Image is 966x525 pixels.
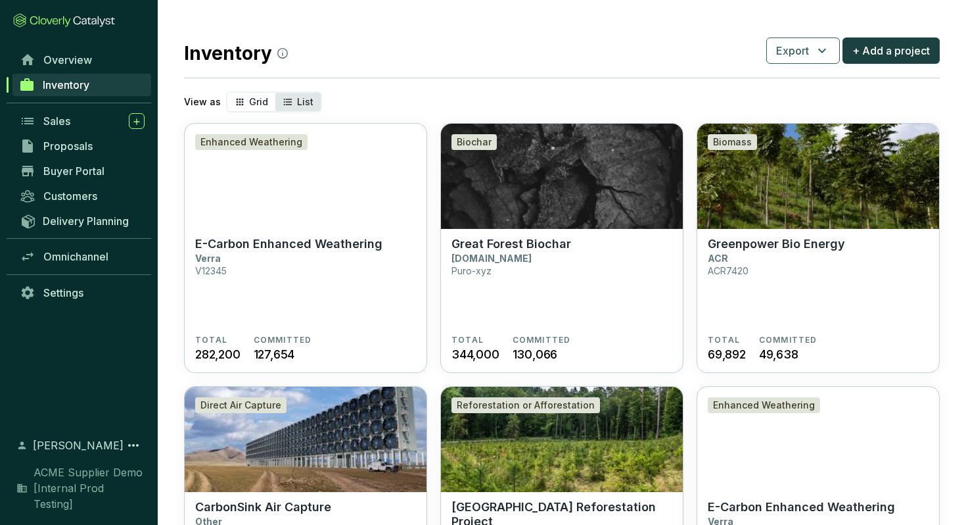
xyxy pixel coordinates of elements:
span: Overview [43,53,92,66]
p: ACR7420 [708,265,748,276]
img: E-Carbon Enhanced Weathering [697,387,939,492]
button: + Add a project [842,37,940,64]
span: Inventory [43,78,89,91]
a: Settings [13,282,151,304]
div: Reforestation or Afforestation [451,397,600,413]
span: Omnichannel [43,250,108,263]
span: Export [776,43,809,59]
div: Direct Air Capture [195,397,287,413]
a: Customers [13,185,151,207]
span: TOTAL [451,335,484,345]
span: COMMITTED [513,335,571,345]
p: E-Carbon Enhanced Weathering [195,237,382,251]
div: Biomass [708,134,757,150]
a: Greenpower Bio EnergyBiomassGreenpower Bio EnergyACRACR7420TOTAL69,892COMMITTED49,638 [697,123,940,373]
img: Greenpower Bio Energy [697,124,939,229]
span: Buyer Portal [43,164,104,178]
span: Proposals [43,139,93,153]
div: segmented control [226,91,322,113]
span: ACME Supplier Demo [Internal Prod Testing] [34,464,145,512]
span: Settings [43,286,83,299]
p: Verra [195,253,221,264]
button: Export [766,37,840,64]
span: List [297,96,313,107]
span: TOTAL [708,335,740,345]
a: Omnichannel [13,245,151,268]
span: 69,892 [708,345,746,363]
p: Great Forest Biochar [451,237,571,251]
a: Buyer Portal [13,160,151,182]
a: E-Carbon Enhanced WeatheringEnhanced WeatheringE-Carbon Enhanced WeatheringVerraV12345TOTAL282,20... [184,123,427,373]
h2: Inventory [184,39,288,67]
span: TOTAL [195,335,227,345]
span: 49,638 [759,345,798,363]
a: Great Forest BiocharBiocharGreat Forest Biochar[DOMAIN_NAME]Puro-xyzTOTAL344,000COMMITTED130,066 [440,123,683,373]
p: Greenpower Bio Energy [708,237,845,251]
p: [DOMAIN_NAME] [451,253,532,264]
p: Puro-xyz [451,265,492,276]
span: COMMITTED [759,335,817,345]
a: Sales [13,110,151,132]
span: Sales [43,114,70,128]
a: Overview [13,49,151,71]
p: ACR [708,253,728,264]
span: + Add a project [852,43,930,59]
img: Great Oaks Reforestation Project [441,387,683,492]
span: 344,000 [451,345,499,363]
div: Enhanced Weathering [708,397,820,413]
span: 130,066 [513,345,558,363]
span: 127,654 [254,345,295,363]
span: Delivery Planning [43,214,129,228]
span: 282,200 [195,345,241,363]
p: E-Carbon Enhanced Weathering [708,500,895,514]
span: Grid [249,96,268,107]
a: Delivery Planning [13,210,151,232]
img: E-Carbon Enhanced Weathering [185,124,426,229]
a: Proposals [13,135,151,157]
a: Inventory [12,74,151,96]
p: CarbonSink Air Capture [195,500,331,514]
p: View as [184,95,221,109]
img: Great Forest Biochar [441,124,683,229]
div: Biochar [451,134,497,150]
img: CarbonSink Air Capture [185,387,426,492]
span: [PERSON_NAME] [33,438,124,453]
p: V12345 [195,265,227,276]
span: Customers [43,189,97,203]
div: Enhanced Weathering [195,134,308,150]
span: COMMITTED [254,335,312,345]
